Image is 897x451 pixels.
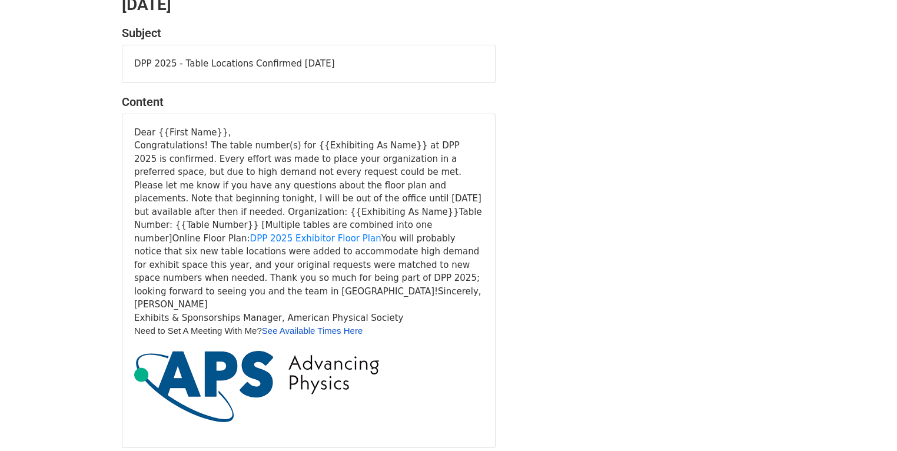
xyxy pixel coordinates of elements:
div: Congratulations! The table number(s) for {{Exhibiting As Name}} at DPP 2025 is confirmed. Every e... [134,139,483,436]
div: Exhibits & Sponsorships Manager, American Physical Society [134,311,483,325]
img: AIorK4yoAh0HThiPxkqHxddCdVCHg7-k-QXNonKRYDCmFeQ95HEXAoDNWzMKWSsO3-bE9I550dUzmC1V7fr5 [134,351,379,422]
h4: Content [122,95,496,109]
span: Need to Set A Meeting With Me? [134,326,262,336]
a: DPP 2025 Exhibitor Floor Plan [250,233,381,244]
div: DPP 2025 - Table Locations Confirmed [DATE] [122,45,495,82]
div: [PERSON_NAME] [134,298,483,311]
div: Dear {{First Name}}, [134,126,483,436]
iframe: Chat Widget [838,394,897,451]
h4: Subject [122,26,496,40]
a: See Available Times Here [262,326,363,336]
